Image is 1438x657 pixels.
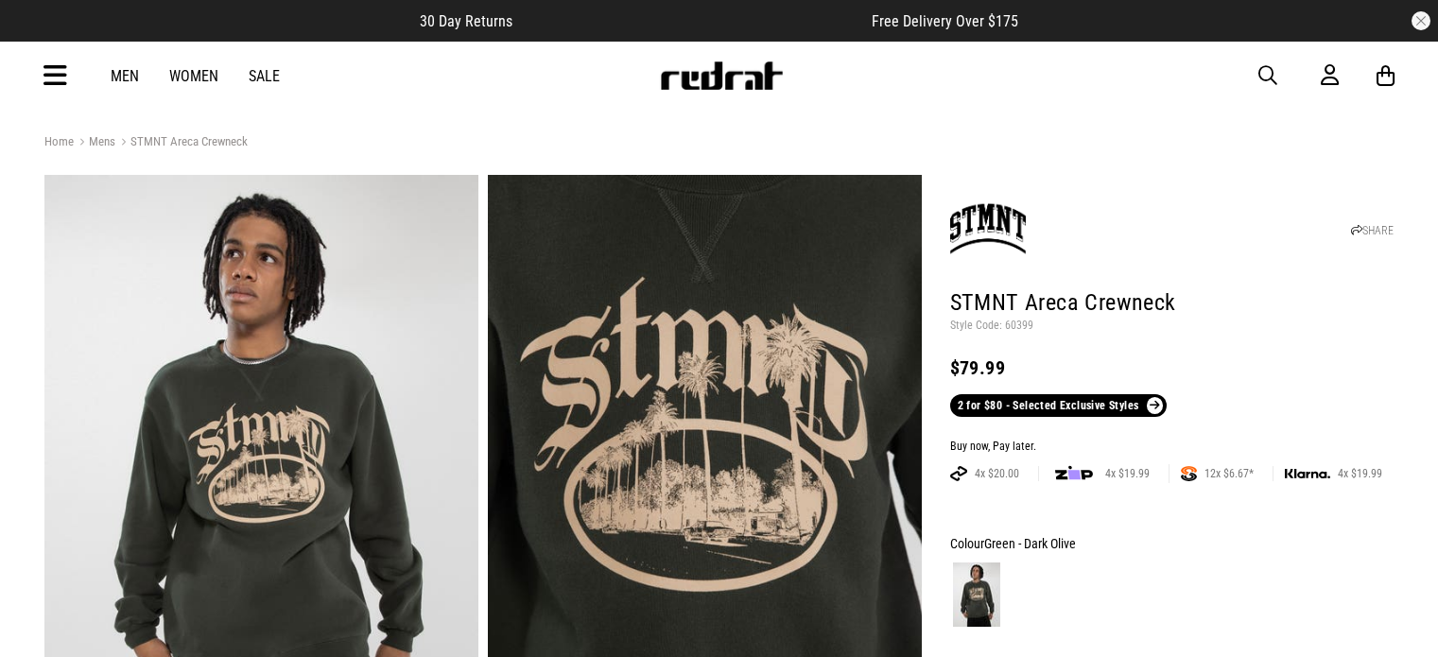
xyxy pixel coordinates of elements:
[950,532,1395,555] div: Colour
[44,134,74,148] a: Home
[550,11,834,30] iframe: Customer reviews powered by Trustpilot
[950,356,1395,379] div: $79.99
[1181,466,1197,481] img: SPLITPAY
[115,134,248,152] a: STMNT Areca Crewneck
[420,12,512,30] span: 30 Day Returns
[111,67,139,85] a: Men
[1055,464,1093,483] img: zip
[950,394,1167,417] a: 2 for $80 - Selected Exclusive Styles
[1197,466,1261,481] span: 12x $6.67*
[1285,469,1330,479] img: KLARNA
[953,562,1000,627] img: Green - Dark Olive
[950,319,1395,334] p: Style Code: 60399
[950,440,1395,455] div: Buy now, Pay later.
[950,466,967,481] img: AFTERPAY
[74,134,115,152] a: Mens
[967,466,1027,481] span: 4x $20.00
[872,12,1018,30] span: Free Delivery Over $175
[659,61,784,90] img: Redrat logo
[1351,224,1394,237] a: SHARE
[950,288,1395,319] h1: STMNT Areca Crewneck
[1330,466,1390,481] span: 4x $19.99
[169,67,218,85] a: Women
[249,67,280,85] a: Sale
[984,536,1076,551] span: Green - Dark Olive
[1098,466,1157,481] span: 4x $19.99
[950,191,1026,267] img: STMNT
